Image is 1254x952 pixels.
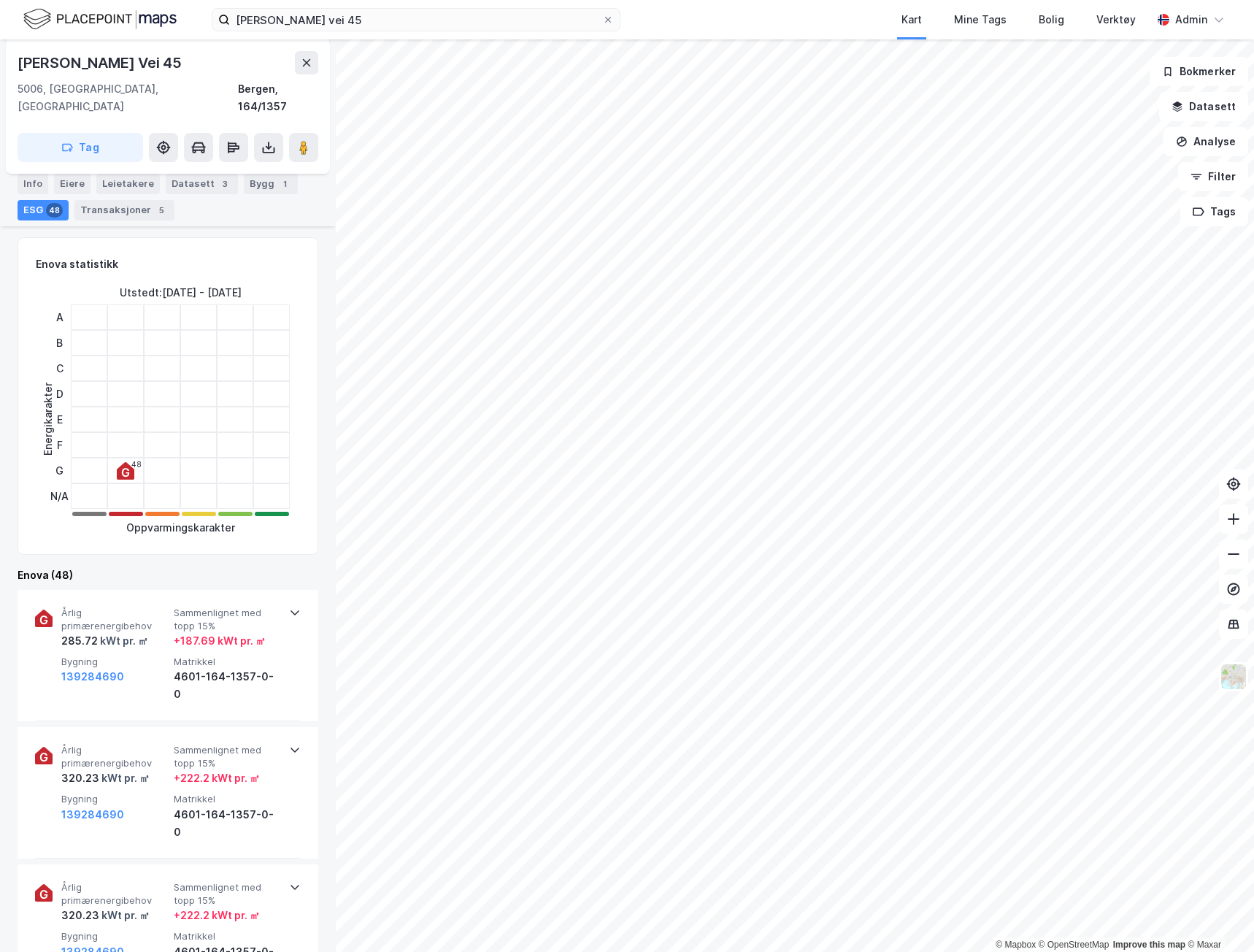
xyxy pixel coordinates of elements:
div: 320.23 [61,769,150,787]
div: [PERSON_NAME] Vei 45 [18,51,185,74]
iframe: Chat Widget [1181,882,1254,952]
span: Bygning [61,793,168,805]
div: + 222.2 kWt pr. ㎡ [174,907,260,924]
button: Tag [18,133,143,162]
button: Analyse [1163,127,1248,156]
div: 5006, [GEOGRAPHIC_DATA], [GEOGRAPHIC_DATA] [18,80,238,115]
div: Transaksjoner [74,200,174,220]
div: C [50,356,69,381]
span: Sammenlignet med topp 15% [174,744,280,769]
div: Energikarakter [39,383,57,456]
div: Mine Tags [954,11,1007,28]
div: B [50,330,69,356]
span: Sammenlignet med topp 15% [174,607,280,632]
button: 139284690 [61,668,124,686]
div: Admin [1175,11,1207,28]
div: 5 [154,203,169,218]
div: Enova statistikk [36,256,118,273]
button: 139284690 [61,806,124,824]
div: G [50,458,69,483]
span: Bygning [61,656,168,668]
span: Bygning [61,930,168,943]
div: 4601-164-1357-0-0 [174,668,280,703]
input: Søk på adresse, matrikkel, gårdeiere, leietakere eller personer [230,9,602,31]
div: Datasett [166,174,238,194]
div: Enova (48) [18,567,318,584]
img: logo.f888ab2527a4732fd821a326f86c7f29.svg [23,7,177,32]
button: Filter [1178,162,1248,191]
a: OpenStreetMap [1039,940,1109,950]
div: kWt pr. ㎡ [98,632,148,650]
div: E [50,407,69,432]
div: Oppvarmingskarakter [126,519,235,537]
button: Tags [1180,197,1248,226]
div: kWt pr. ㎡ [99,907,150,924]
div: Bergen, 164/1357 [238,80,318,115]
span: Matrikkel [174,656,280,668]
div: 48 [46,203,63,218]
div: ESG [18,200,69,220]
a: Improve this map [1113,940,1185,950]
div: Info [18,174,48,194]
div: Bolig [1039,11,1064,28]
div: Kart [901,11,922,28]
div: Kontrollprogram for chat [1181,882,1254,952]
button: Datasett [1159,92,1248,121]
div: 3 [218,177,232,191]
div: + 187.69 kWt pr. ㎡ [174,632,266,650]
span: Årlig primærenergibehov [61,744,168,769]
div: Verktøy [1096,11,1136,28]
div: Bygg [244,174,298,194]
img: Z [1220,663,1247,691]
span: Årlig primærenergibehov [61,881,168,907]
span: Sammenlignet med topp 15% [174,881,280,907]
a: Mapbox [996,940,1036,950]
button: Bokmerker [1150,57,1248,86]
div: Eiere [54,174,91,194]
div: 48 [131,460,142,469]
div: N/A [50,483,69,509]
span: Matrikkel [174,930,280,943]
div: + 222.2 kWt pr. ㎡ [174,769,260,787]
div: Leietakere [96,174,160,194]
div: Utstedt : [DATE] - [DATE] [120,284,242,302]
div: 4601-164-1357-0-0 [174,806,280,841]
div: kWt pr. ㎡ [99,769,150,787]
span: Årlig primærenergibehov [61,607,168,632]
span: Matrikkel [174,793,280,805]
div: 1 [277,177,292,191]
div: 320.23 [61,907,150,924]
div: D [50,381,69,407]
div: 285.72 [61,632,148,650]
div: F [50,432,69,458]
div: A [50,304,69,330]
